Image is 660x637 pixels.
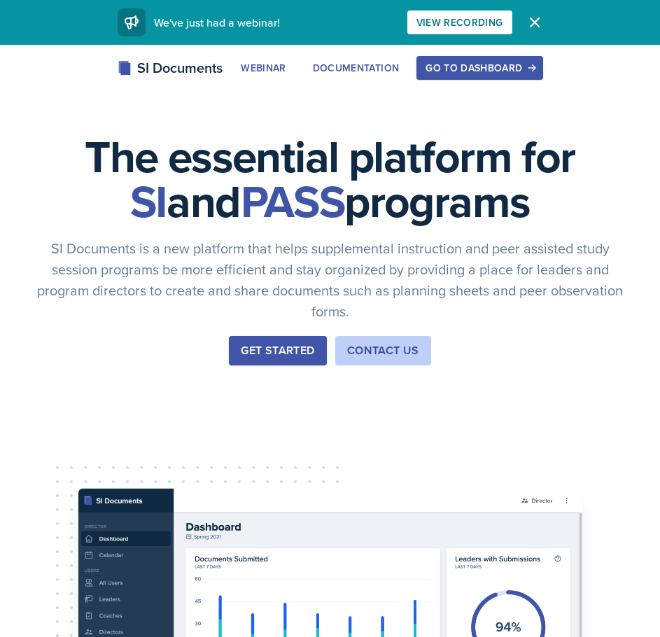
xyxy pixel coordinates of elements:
div: Documentation [313,62,400,73]
button: Documentation [304,56,409,80]
div: SI Documents [118,57,223,78]
button: Get Started [229,336,326,365]
button: Webinar [232,56,295,80]
button: Contact Us [335,336,431,365]
div: Get Started [241,342,314,359]
span: We've just had a webinar! [154,15,280,30]
div: Go to Dashboard [426,62,533,73]
div: Contact Us [347,342,419,359]
button: Go to Dashboard [416,56,542,80]
div: Webinar [241,62,286,73]
button: View Recording [407,10,512,34]
div: View Recording [416,17,503,28]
